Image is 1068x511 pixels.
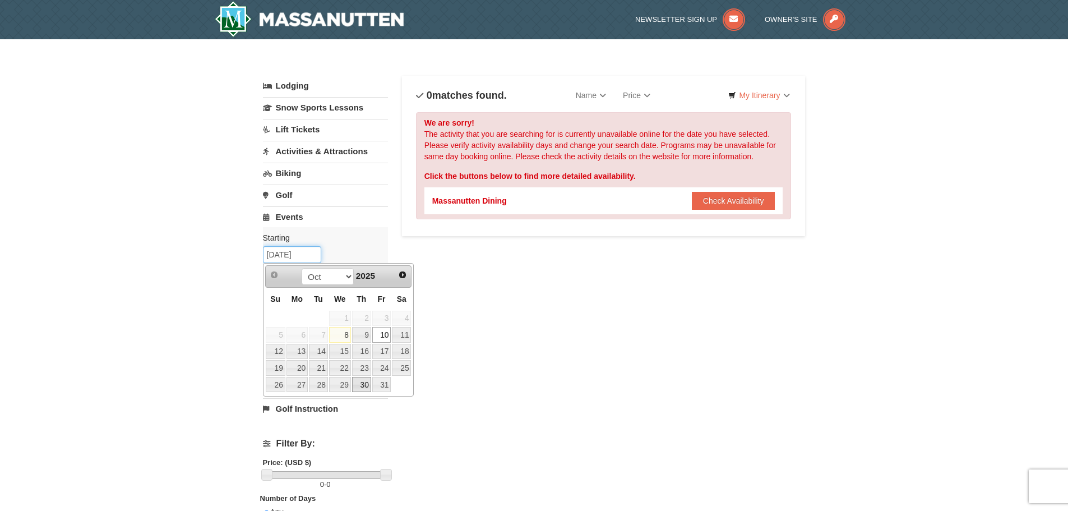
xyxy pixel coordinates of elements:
[263,97,388,118] a: Snow Sports Lessons
[352,344,371,360] a: 16
[263,232,380,243] label: Starting
[614,84,659,107] a: Price
[416,90,507,101] h4: matches found.
[392,327,411,343] a: 11
[424,171,783,182] div: Click the buttons below to find more detailed availability.
[263,439,388,449] h4: Filter By:
[263,76,388,96] a: Lodging
[567,84,614,107] a: Name
[286,360,308,376] a: 20
[314,294,323,303] span: Tuesday
[329,344,351,360] a: 15
[334,294,346,303] span: Wednesday
[329,377,351,393] a: 29
[357,294,366,303] span: Thursday
[635,15,745,24] a: Newsletter Sign Up
[352,311,371,326] span: 2
[326,480,330,489] span: 0
[292,294,303,303] span: Monday
[427,90,432,101] span: 0
[372,327,391,343] a: 10
[352,327,371,343] a: 9
[267,267,283,283] a: Prev
[270,294,280,303] span: Sunday
[392,311,411,326] span: 4
[286,344,308,360] a: 13
[635,15,717,24] span: Newsletter Sign Up
[692,192,775,210] button: Check Availability
[263,206,388,227] a: Events
[266,360,285,376] a: 19
[378,294,386,303] span: Friday
[215,1,404,37] a: Massanutten Resort
[263,141,388,162] a: Activities & Attractions
[398,270,407,279] span: Next
[392,360,411,376] a: 25
[372,377,391,393] a: 31
[309,360,328,376] a: 21
[263,458,312,467] strong: Price: (USD $)
[263,163,388,183] a: Biking
[395,267,410,283] a: Next
[309,377,328,393] a: 28
[329,327,351,343] a: 8
[329,360,351,376] a: 22
[356,271,375,280] span: 2025
[721,87,797,104] a: My Itinerary
[266,344,285,360] a: 12
[266,327,285,343] span: 5
[286,377,308,393] a: 27
[263,119,388,140] a: Lift Tickets
[263,479,388,490] label: -
[286,327,308,343] span: 6
[309,344,328,360] a: 14
[329,311,351,326] span: 1
[352,360,371,376] a: 23
[309,327,328,343] span: 7
[270,270,279,279] span: Prev
[266,377,285,393] a: 26
[392,344,411,360] a: 18
[397,294,406,303] span: Saturday
[372,311,391,326] span: 3
[372,360,391,376] a: 24
[424,118,474,127] strong: We are sorry!
[215,1,404,37] img: Massanutten Resort Logo
[416,112,792,219] div: The activity that you are searching for is currently unavailable online for the date you have sel...
[263,398,388,419] a: Golf Instruction
[765,15,817,24] span: Owner's Site
[372,344,391,360] a: 17
[432,195,507,206] div: Massanutten Dining
[352,377,371,393] a: 30
[765,15,845,24] a: Owner's Site
[320,480,324,489] span: 0
[263,185,388,205] a: Golf
[260,494,316,503] strong: Number of Days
